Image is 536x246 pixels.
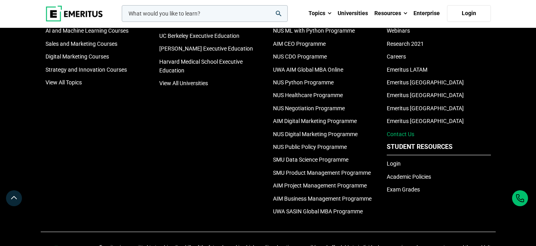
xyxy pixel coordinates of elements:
a: Emeritus [GEOGRAPHIC_DATA] [387,92,464,98]
a: NUS Public Policy Programme [273,144,347,150]
a: [PERSON_NAME] Executive Education [159,45,253,52]
a: Contact Us [387,131,414,137]
a: NUS Python Programme [273,79,334,86]
a: NUS ML with Python Programme [273,27,355,34]
a: UWA AIM Global MBA Online [273,66,343,73]
a: NUS Digital Marketing Programme [273,131,358,137]
a: Webinars [387,27,410,34]
a: Sales and Marketing Courses [45,41,117,47]
a: Emeritus [GEOGRAPHIC_DATA] [387,79,464,86]
a: AIM Project Management Programme [273,182,367,189]
a: AIM Business Management Programme [273,195,372,202]
a: SMU Product Management Programme [273,170,371,176]
a: Exam Grades [387,186,420,193]
a: NUS Negotiation Programme [273,105,345,111]
input: woocommerce-product-search-field-0 [122,5,288,22]
a: AIM CEO Programme [273,41,326,47]
a: Login [447,5,491,22]
a: View All Universities [159,80,208,86]
a: View All Topics [45,79,82,86]
a: Emeritus [GEOGRAPHIC_DATA] [387,118,464,124]
a: AIM Digital Marketing Programme [273,118,357,124]
a: Harvard Medical School Executive Education [159,59,243,74]
a: Careers [387,53,406,60]
a: NUS Healthcare Programme [273,92,343,98]
a: UWA SASIN Global MBA Programme [273,208,363,215]
a: UC Berkeley Executive Education [159,33,239,39]
a: Digital Marketing Courses [45,53,109,60]
a: NUS CDO Programme [273,53,327,60]
a: SMU Data Science Programme [273,156,348,163]
a: Login [387,160,401,167]
a: AI and Machine Learning Courses [45,27,129,34]
a: Emeritus [GEOGRAPHIC_DATA] [387,105,464,111]
a: Academic Policies [387,174,431,180]
a: Research 2021 [387,41,424,47]
a: Emeritus LATAM [387,66,427,73]
a: Strategy and Innovation Courses [45,66,127,73]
